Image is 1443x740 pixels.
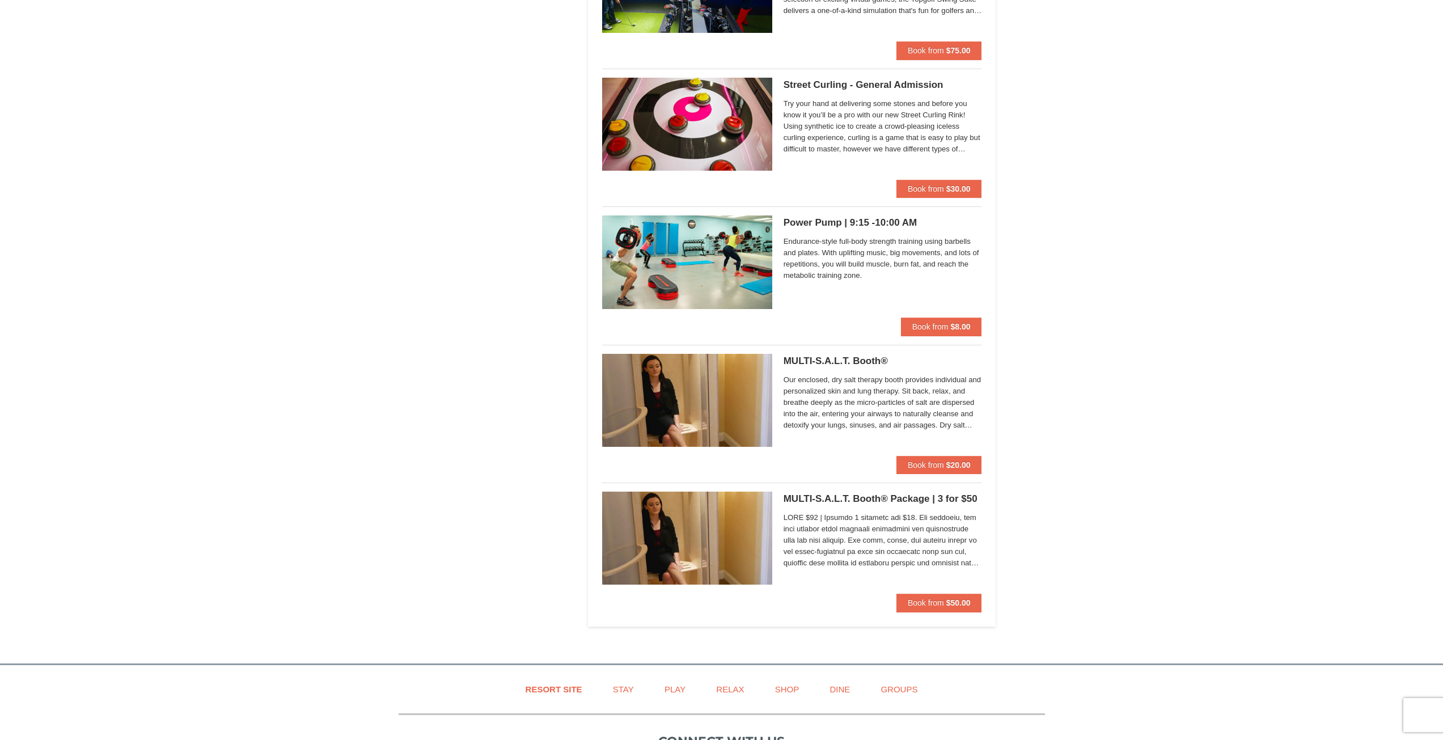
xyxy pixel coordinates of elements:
[602,78,772,171] img: 15390471-88-44377514.jpg
[896,594,982,612] button: Book from $50.00
[784,98,982,155] span: Try your hand at delivering some stones and before you know it you’ll be a pro with our new Stree...
[784,236,982,281] span: Endurance-style full-body strength training using barbells and plates. With uplifting music, big ...
[908,460,944,470] span: Book from
[901,318,982,336] button: Book from $8.00
[946,598,971,607] strong: $50.00
[946,46,971,55] strong: $75.00
[784,374,982,431] span: Our enclosed, dry salt therapy booth provides individual and personalized skin and lung therapy. ...
[602,492,772,585] img: 6619873-585-86820cc0.jpg
[908,184,944,193] span: Book from
[946,184,971,193] strong: $30.00
[912,322,949,331] span: Book from
[815,676,864,702] a: Dine
[908,46,944,55] span: Book from
[599,676,648,702] a: Stay
[908,598,944,607] span: Book from
[896,180,982,198] button: Book from $30.00
[784,79,982,91] h5: Street Curling - General Admission
[784,493,982,505] h5: MULTI-S.A.L.T. Booth® Package | 3 for $50
[702,676,758,702] a: Relax
[761,676,814,702] a: Shop
[650,676,700,702] a: Play
[946,460,971,470] strong: $20.00
[896,41,982,60] button: Book from $75.00
[784,512,982,569] span: LORE $92 | Ipsumdo 1 sitametc adi $18. Eli seddoeiu, tem inci utlabor etdol magnaali enimadmini v...
[866,676,932,702] a: Groups
[511,676,596,702] a: Resort Site
[784,217,982,229] h5: Power Pump | 9:15 -10:00 AM
[950,322,970,331] strong: $8.00
[602,354,772,447] img: 6619873-480-72cc3260.jpg
[602,215,772,308] img: 6619873-729-39c22307.jpg
[784,356,982,367] h5: MULTI-S.A.L.T. Booth®
[896,456,982,474] button: Book from $20.00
